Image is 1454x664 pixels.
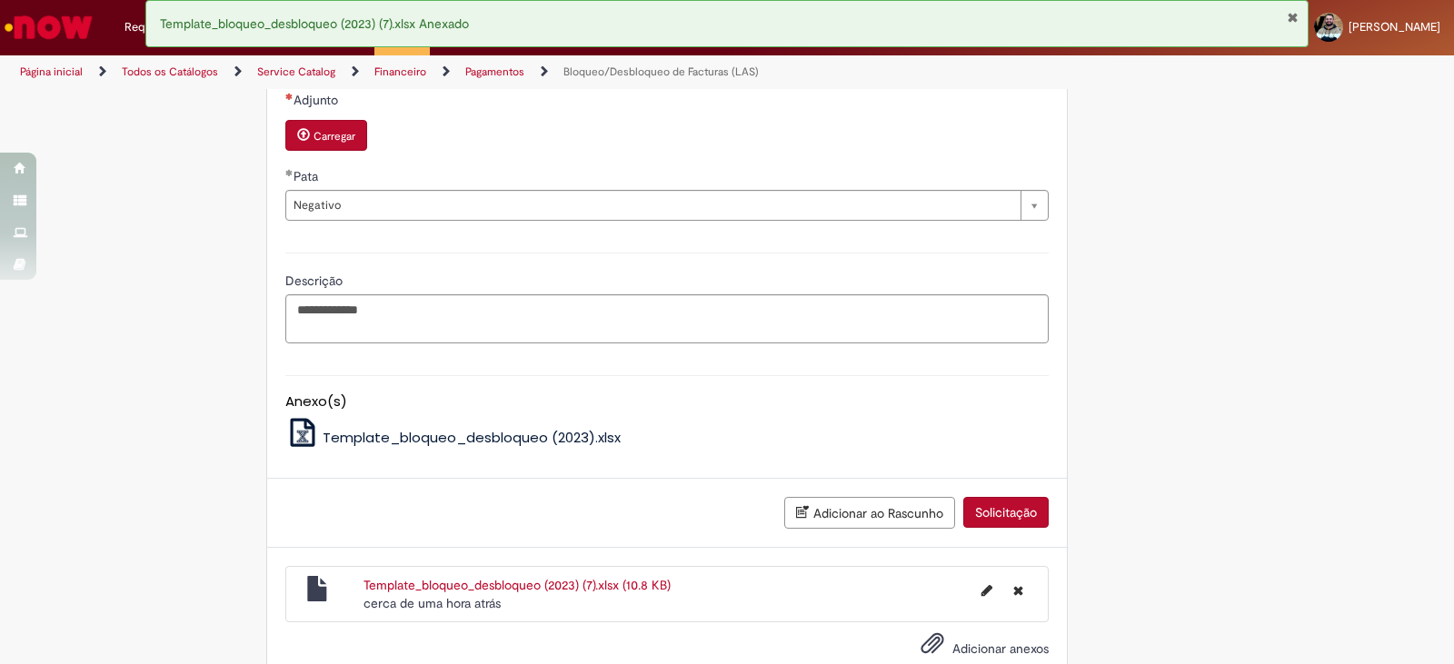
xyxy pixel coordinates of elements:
span: Obrigatório Preenchido [285,169,294,176]
ul: Trilhas de página [14,55,956,89]
span: Necessários [285,93,294,100]
button: Carregar anexo de Adjunto Required [285,120,367,151]
a: Bloqueo/Desbloqueo de Facturas (LAS) [563,64,759,79]
a: Financeiro [374,64,426,79]
img: ServiceNow [2,9,95,45]
time: 30/09/2025 10:24:03 [363,595,501,611]
a: Template_bloqueo_desbloqueo (2023).xlsx [285,428,622,447]
button: Adicionar ao Rascunho [784,497,955,529]
button: Excluir Template_bloqueo_desbloqueo (2023) (7).xlsx [1002,576,1034,605]
span: Descrição [285,273,346,289]
textarea: Descrição [285,294,1049,343]
span: cerca de uma hora atrás [363,595,501,611]
span: Template_bloqueo_desbloqueo (2023).xlsx [323,428,621,447]
span: Requisições [124,18,188,36]
a: Todos os Catálogos [122,64,218,79]
button: Fechar Notificação [1287,10,1299,25]
small: Carregar [314,129,355,144]
a: Página inicial [20,64,83,79]
span: [PERSON_NAME] [1349,19,1440,35]
h5: Anexo(s) [285,394,1049,410]
span: Pata [294,168,322,184]
span: Template_bloqueo_desbloqueo (2023) (7).xlsx Anexado [160,15,469,32]
button: Editar nome de arquivo Template_bloqueo_desbloqueo (2023) (7).xlsx [971,576,1003,605]
button: Solicitação [963,497,1049,528]
a: Service Catalog [257,64,335,79]
span: Adjunto [294,92,342,108]
span: Negativo [294,191,1011,220]
a: Pagamentos [465,64,524,79]
span: Adicionar anexos [952,640,1049,657]
a: Template_bloqueo_desbloqueo (2023) (7).xlsx (10.8 KB) [363,577,671,593]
